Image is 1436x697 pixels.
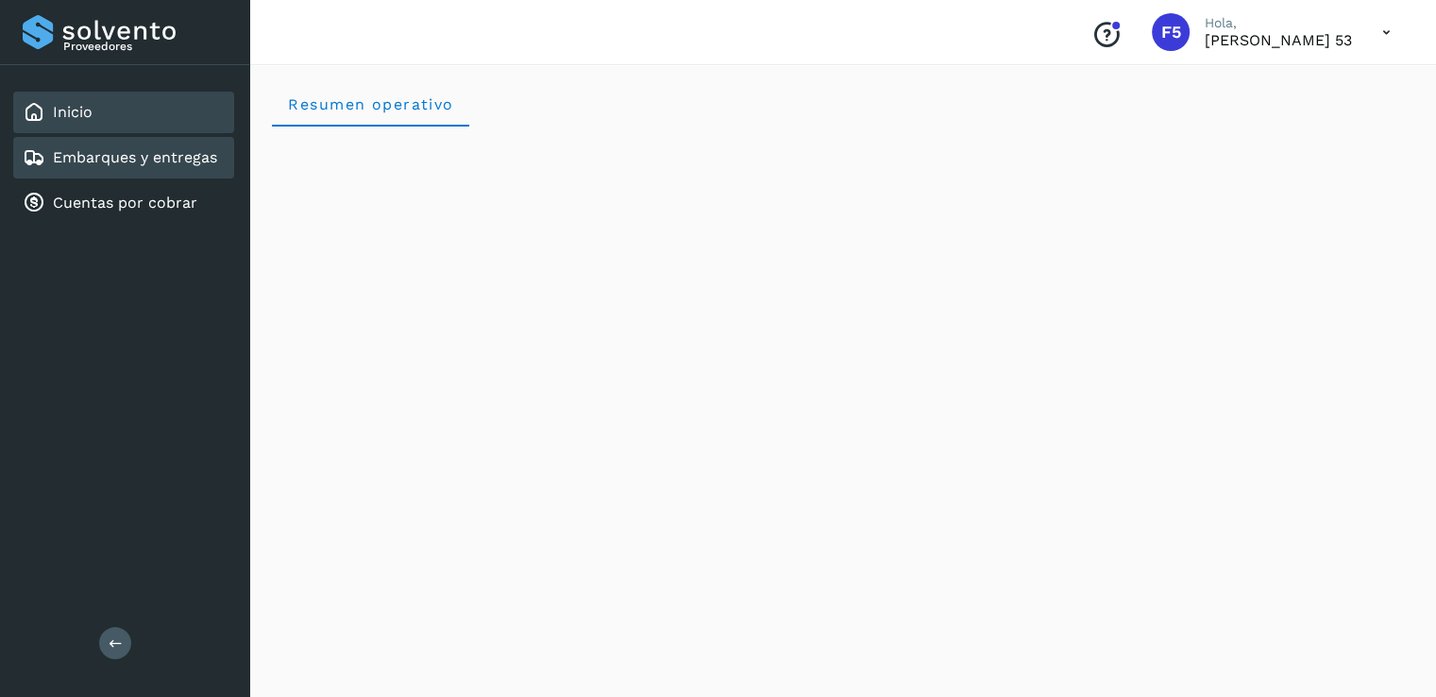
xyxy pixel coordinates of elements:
[53,148,217,166] a: Embarques y entregas
[1205,31,1352,49] p: FLETES 53
[13,92,234,133] div: Inicio
[13,137,234,178] div: Embarques y entregas
[13,182,234,224] div: Cuentas por cobrar
[63,40,227,53] p: Proveedores
[53,194,197,212] a: Cuentas por cobrar
[1205,15,1352,31] p: Hola,
[53,103,93,121] a: Inicio
[287,95,454,113] span: Resumen operativo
